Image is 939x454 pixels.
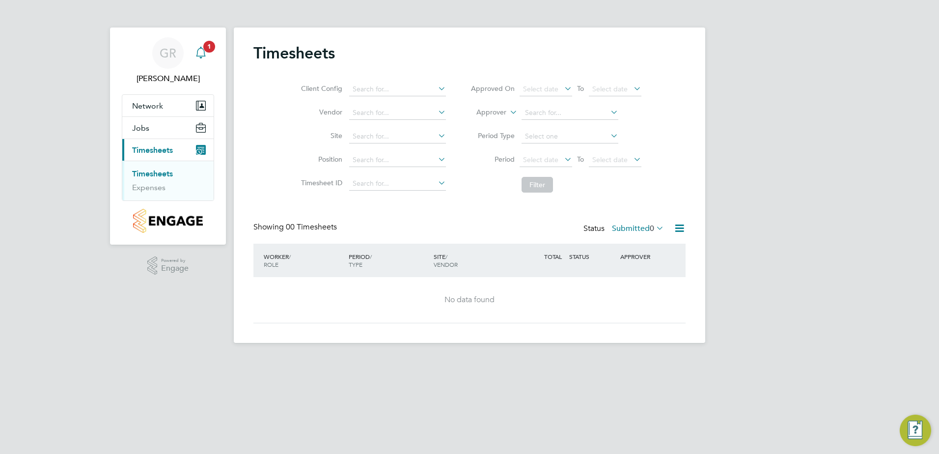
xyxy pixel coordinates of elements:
[612,224,664,233] label: Submitted
[574,82,587,95] span: To
[133,209,202,233] img: countryside-properties-logo-retina.png
[349,153,446,167] input: Search for...
[122,209,214,233] a: Go to home page
[298,108,342,116] label: Vendor
[431,248,516,273] div: SITE
[434,260,458,268] span: VENDOR
[132,101,163,111] span: Network
[592,155,628,164] span: Select date
[122,95,214,116] button: Network
[470,155,515,164] label: Period
[122,117,214,139] button: Jobs
[522,106,618,120] input: Search for...
[110,28,226,245] nav: Main navigation
[122,161,214,200] div: Timesheets
[132,123,149,133] span: Jobs
[470,131,515,140] label: Period Type
[567,248,618,265] div: STATUS
[522,177,553,193] button: Filter
[263,295,676,305] div: No data found
[592,85,628,93] span: Select date
[346,248,431,273] div: PERIOD
[298,84,342,93] label: Client Config
[349,130,446,143] input: Search for...
[618,248,669,265] div: APPROVER
[349,106,446,120] input: Search for...
[298,131,342,140] label: Site
[298,155,342,164] label: Position
[253,222,339,232] div: Showing
[298,178,342,187] label: Timesheet ID
[349,260,362,268] span: TYPE
[523,85,558,93] span: Select date
[122,73,214,85] span: Graham Richardson
[462,108,506,117] label: Approver
[253,43,335,63] h2: Timesheets
[470,84,515,93] label: Approved On
[161,264,189,273] span: Engage
[445,253,447,260] span: /
[522,130,618,143] input: Select one
[122,37,214,85] a: GR[PERSON_NAME]
[132,145,173,155] span: Timesheets
[523,155,558,164] span: Select date
[370,253,372,260] span: /
[203,41,215,53] span: 1
[147,256,189,275] a: Powered byEngage
[574,153,587,166] span: To
[349,177,446,191] input: Search for...
[191,37,211,69] a: 1
[132,183,166,192] a: Expenses
[161,256,189,265] span: Powered by
[900,415,931,446] button: Engage Resource Center
[132,169,173,178] a: Timesheets
[583,222,666,236] div: Status
[544,253,562,260] span: TOTAL
[264,260,278,268] span: ROLE
[261,248,346,273] div: WORKER
[289,253,291,260] span: /
[650,224,654,233] span: 0
[122,139,214,161] button: Timesheets
[160,47,176,59] span: GR
[286,222,337,232] span: 00 Timesheets
[349,83,446,96] input: Search for...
